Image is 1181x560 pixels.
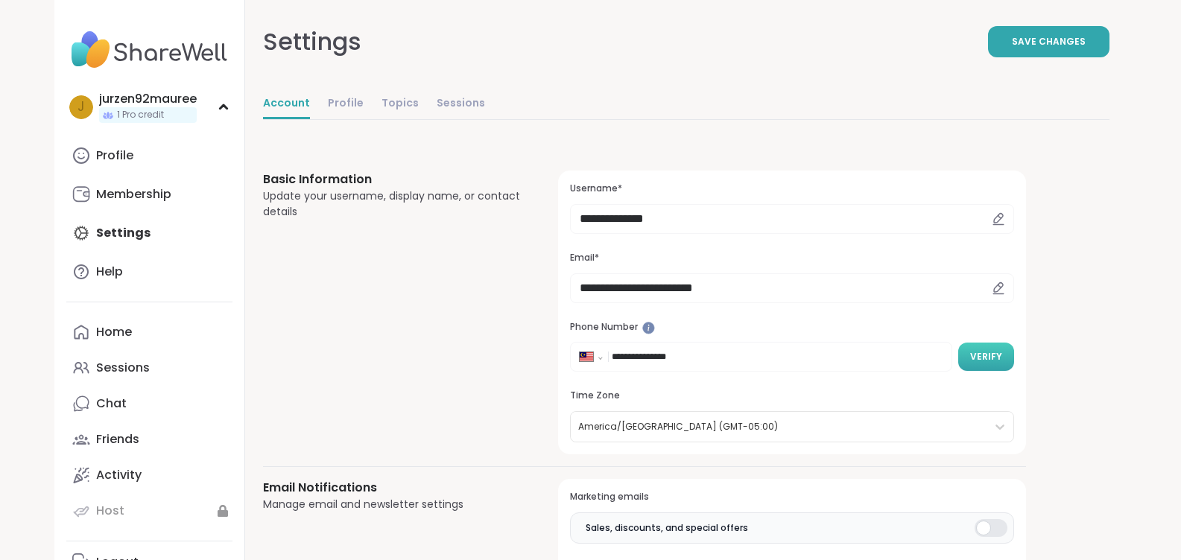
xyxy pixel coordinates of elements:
[437,89,485,119] a: Sessions
[96,324,132,340] div: Home
[66,386,232,421] a: Chat
[66,493,232,529] a: Host
[570,182,1013,195] h3: Username*
[66,24,232,76] img: ShareWell Nav Logo
[96,395,127,412] div: Chat
[586,521,748,535] span: Sales, discounts, and special offers
[66,350,232,386] a: Sessions
[66,254,232,290] a: Help
[970,350,1002,363] span: Verify
[263,479,523,497] h3: Email Notifications
[570,389,1013,402] h3: Time Zone
[99,91,197,107] div: jurzen92mauree
[570,321,1013,334] h3: Phone Number
[958,343,1014,371] button: Verify
[263,24,361,60] div: Settings
[96,503,124,519] div: Host
[263,171,523,188] h3: Basic Information
[988,26,1109,57] button: Save Changes
[263,497,523,512] div: Manage email and newsletter settings
[570,491,1013,503] h3: Marketing emails
[381,89,419,119] a: Topics
[66,457,232,493] a: Activity
[642,322,655,334] iframe: Spotlight
[66,421,232,457] a: Friends
[66,138,232,174] a: Profile
[66,176,232,212] a: Membership
[96,431,139,448] div: Friends
[263,188,523,220] div: Update your username, display name, or contact details
[96,186,171,203] div: Membership
[328,89,364,119] a: Profile
[263,89,310,119] a: Account
[96,147,133,164] div: Profile
[570,252,1013,264] h3: Email*
[96,264,123,280] div: Help
[66,314,232,350] a: Home
[96,467,142,483] div: Activity
[96,360,150,376] div: Sessions
[117,109,164,121] span: 1 Pro credit
[77,98,84,117] span: j
[1012,35,1086,48] span: Save Changes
